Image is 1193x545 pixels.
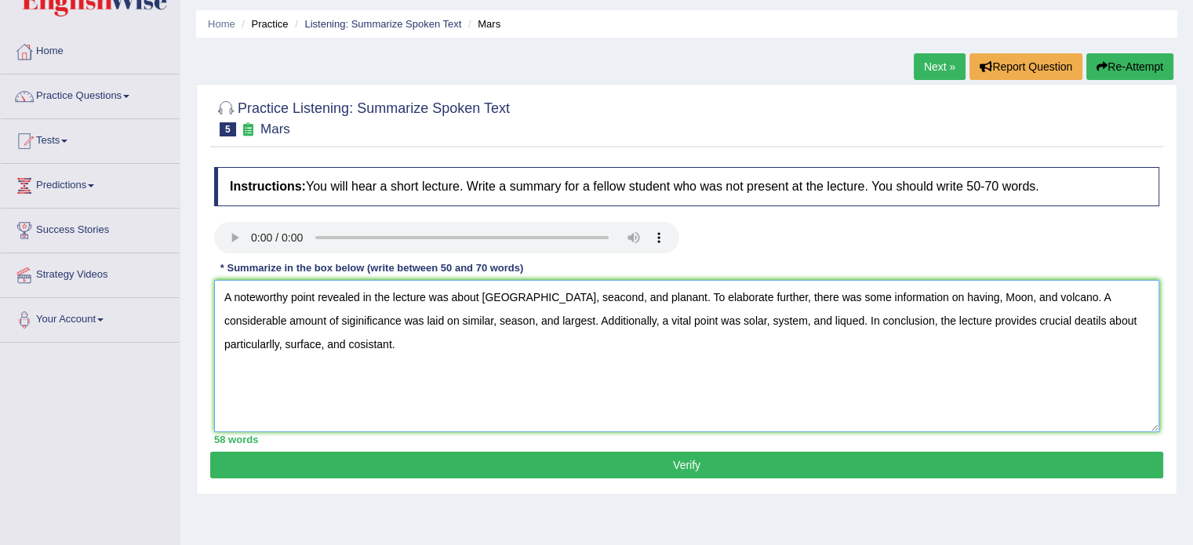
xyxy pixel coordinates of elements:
a: Practice Questions [1,74,180,114]
div: * Summarize in the box below (write between 50 and 70 words) [214,261,529,276]
button: Report Question [969,53,1082,80]
span: 5 [220,122,236,136]
button: Re-Attempt [1086,53,1173,80]
a: Success Stories [1,209,180,248]
a: Home [1,30,180,69]
a: Home [208,18,235,30]
li: Practice [238,16,288,31]
div: 58 words [214,432,1159,447]
b: Instructions: [230,180,306,193]
button: Verify [210,452,1163,478]
small: Mars [260,122,290,136]
a: Listening: Summarize Spoken Text [304,18,461,30]
a: Tests [1,119,180,158]
a: Next » [914,53,966,80]
h4: You will hear a short lecture. Write a summary for a fellow student who was not present at the le... [214,167,1159,206]
a: Strategy Videos [1,253,180,292]
small: Exam occurring question [240,122,256,137]
li: Mars [464,16,500,31]
a: Your Account [1,298,180,337]
h2: Practice Listening: Summarize Spoken Text [214,97,510,136]
a: Predictions [1,164,180,203]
